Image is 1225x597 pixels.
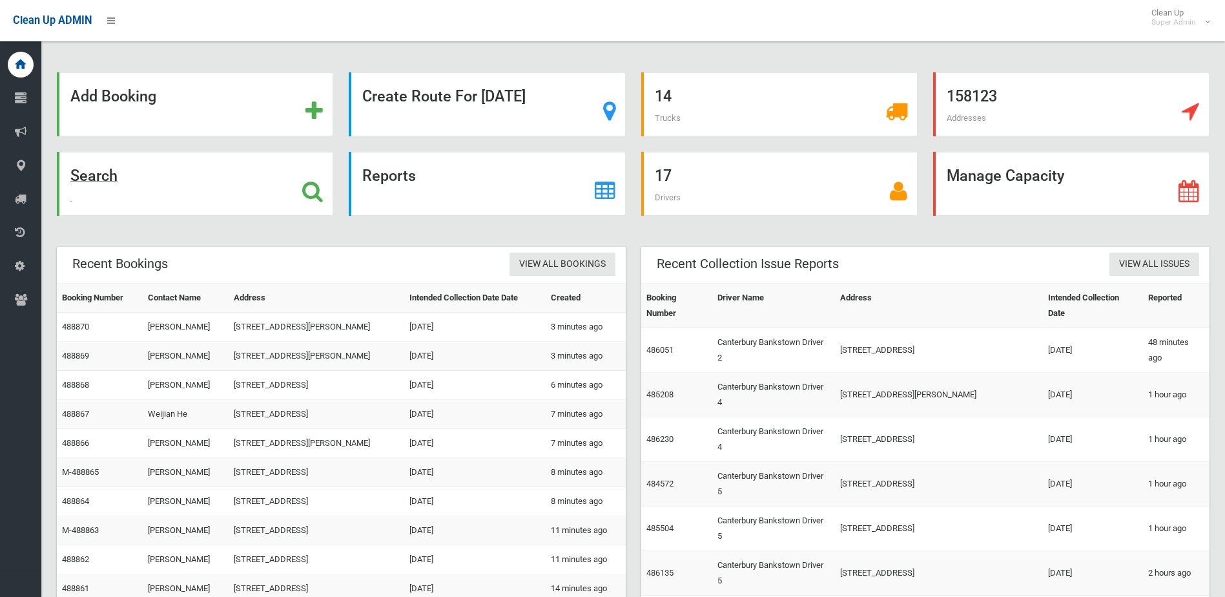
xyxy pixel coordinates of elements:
td: [STREET_ADDRESS][PERSON_NAME] [229,342,404,371]
td: Canterbury Bankstown Driver 4 [712,373,835,417]
td: [STREET_ADDRESS][PERSON_NAME] [229,313,404,342]
a: M-488865 [62,467,99,477]
th: Driver Name [712,284,835,328]
a: 486135 [646,568,674,578]
td: [STREET_ADDRESS] [229,400,404,429]
a: View All Bookings [510,253,615,277]
a: View All Issues [1109,253,1199,277]
td: [STREET_ADDRESS] [835,551,1043,596]
td: [STREET_ADDRESS] [835,462,1043,507]
th: Intended Collection Date Date [404,284,546,313]
a: 488869 [62,351,89,361]
a: 488866 [62,438,89,448]
span: Addresses [947,113,986,123]
td: [STREET_ADDRESS] [229,516,404,545]
span: Clean Up ADMIN [13,14,92,26]
header: Recent Bookings [57,251,183,277]
strong: 158123 [947,87,997,105]
td: Canterbury Bankstown Driver 5 [712,551,835,596]
td: [DATE] [404,516,546,545]
th: Address [229,284,404,313]
a: 488862 [62,554,89,564]
strong: Manage Capacity [947,167,1064,185]
td: Canterbury Bankstown Driver 4 [712,417,835,462]
td: [DATE] [404,429,546,458]
td: 1 hour ago [1143,507,1210,551]
td: 1 hour ago [1143,373,1210,417]
td: 2 hours ago [1143,551,1210,596]
td: Canterbury Bankstown Driver 2 [712,328,835,373]
strong: Create Route For [DATE] [362,87,526,105]
td: Canterbury Bankstown Driver 5 [712,462,835,507]
td: [DATE] [404,313,546,342]
th: Booking Number [57,284,143,313]
a: 484572 [646,479,674,488]
td: [DATE] [1043,373,1143,417]
span: Clean Up [1145,8,1209,27]
td: [DATE] [1043,462,1143,507]
a: M-488863 [62,525,99,535]
a: 488867 [62,409,89,419]
strong: Add Booking [70,87,156,105]
td: [DATE] [1043,551,1143,596]
a: 485504 [646,523,674,533]
th: Address [835,284,1043,328]
td: [STREET_ADDRESS] [229,487,404,516]
td: [DATE] [1043,328,1143,373]
td: 8 minutes ago [546,458,625,487]
td: [PERSON_NAME] [143,487,229,516]
td: Weijian He [143,400,229,429]
td: [DATE] [404,400,546,429]
td: [PERSON_NAME] [143,458,229,487]
a: 486230 [646,434,674,444]
a: 486051 [646,345,674,355]
td: [STREET_ADDRESS][PERSON_NAME] [835,373,1043,417]
td: [DATE] [404,342,546,371]
td: [PERSON_NAME] [143,516,229,545]
td: [STREET_ADDRESS] [229,545,404,574]
td: [PERSON_NAME] [143,313,229,342]
td: 1 hour ago [1143,417,1210,462]
th: Booking Number [641,284,713,328]
th: Contact Name [143,284,229,313]
td: 48 minutes ago [1143,328,1210,373]
td: [STREET_ADDRESS][PERSON_NAME] [229,429,404,458]
header: Recent Collection Issue Reports [641,251,854,277]
td: [STREET_ADDRESS] [835,507,1043,551]
span: Drivers [655,193,681,202]
td: Canterbury Bankstown Driver 5 [712,507,835,551]
td: 7 minutes ago [546,400,625,429]
td: [STREET_ADDRESS] [229,371,404,400]
a: 485208 [646,390,674,399]
a: Manage Capacity [933,152,1210,216]
a: 17 Drivers [641,152,918,216]
th: Intended Collection Date [1043,284,1143,328]
td: [STREET_ADDRESS] [835,417,1043,462]
td: [DATE] [404,487,546,516]
td: 3 minutes ago [546,342,625,371]
td: 7 minutes ago [546,429,625,458]
td: 8 minutes ago [546,487,625,516]
td: [PERSON_NAME] [143,371,229,400]
small: Super Admin [1151,17,1196,27]
th: Created [546,284,625,313]
strong: 14 [655,87,672,105]
td: [DATE] [404,371,546,400]
strong: 17 [655,167,672,185]
td: [PERSON_NAME] [143,342,229,371]
a: 488861 [62,583,89,593]
td: [DATE] [404,545,546,574]
a: 488864 [62,496,89,506]
td: [DATE] [404,458,546,487]
td: 6 minutes ago [546,371,625,400]
a: 488868 [62,380,89,390]
a: Reports [349,152,625,216]
td: 3 minutes ago [546,313,625,342]
a: Search [57,152,333,216]
td: 1 hour ago [1143,462,1210,507]
a: Add Booking [57,72,333,136]
a: 14 Trucks [641,72,918,136]
td: [PERSON_NAME] [143,545,229,574]
td: [STREET_ADDRESS] [229,458,404,487]
strong: Search [70,167,118,185]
